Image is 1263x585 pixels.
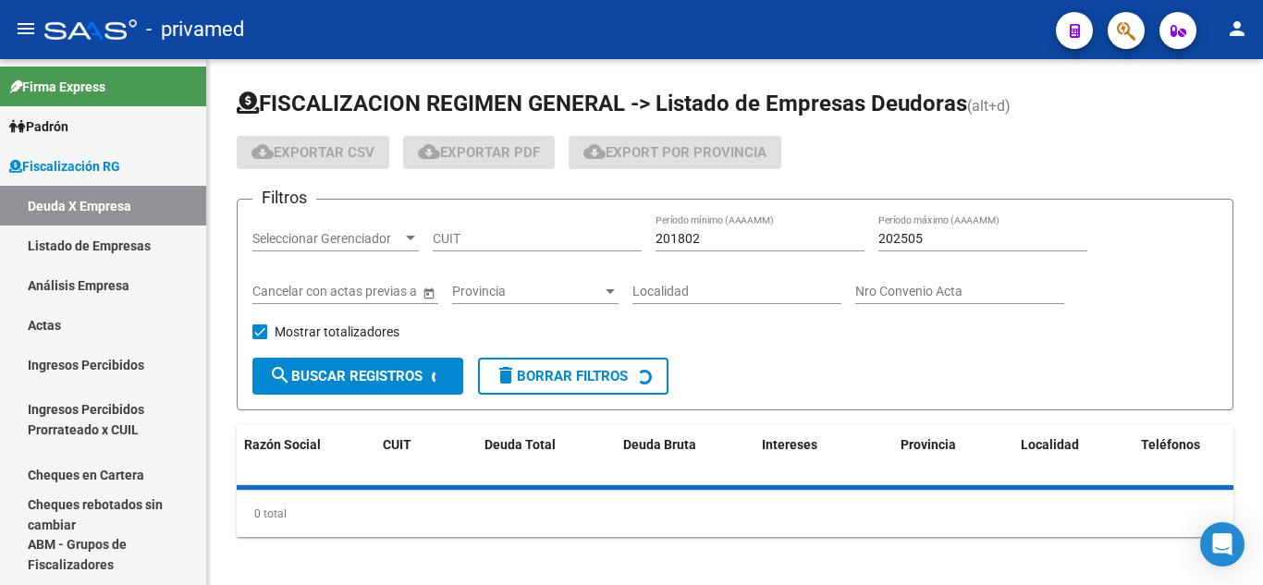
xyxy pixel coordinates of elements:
span: Localidad [1021,437,1079,452]
span: Teléfonos [1141,437,1200,452]
datatable-header-cell: Deuda Total [477,425,616,486]
span: Exportar CSV [251,144,374,161]
span: (alt+d) [967,97,1011,115]
span: Export por Provincia [583,144,766,161]
span: Borrar Filtros [495,368,628,384]
span: FISCALIZACION REGIMEN GENERAL -> Listado de Empresas Deudoras [237,91,967,116]
span: - privamed [146,9,244,50]
span: Deuda Bruta [623,437,696,452]
div: Open Intercom Messenger [1200,522,1245,567]
span: Deuda Total [484,437,556,452]
span: Fiscalización RG [9,156,120,177]
span: Razón Social [244,437,321,452]
button: Buscar Registros [252,358,463,395]
span: CUIT [383,437,411,452]
button: Exportar PDF [403,136,555,169]
mat-icon: cloud_download [418,140,440,163]
mat-icon: search [269,364,291,386]
datatable-header-cell: Provincia [893,425,1013,486]
datatable-header-cell: Razón Social [237,425,375,486]
button: Export por Provincia [569,136,781,169]
button: Exportar CSV [237,136,389,169]
span: Exportar PDF [418,144,540,161]
mat-icon: cloud_download [251,140,274,163]
span: Provincia [901,437,956,452]
h3: Filtros [252,185,316,211]
mat-icon: menu [15,18,37,40]
span: Mostrar totalizadores [275,321,399,343]
span: Firma Express [9,77,105,97]
button: Open calendar [419,283,438,302]
mat-icon: delete [495,364,517,386]
span: Intereses [762,437,817,452]
span: Padrón [9,116,68,137]
span: Seleccionar Gerenciador [252,231,402,247]
mat-icon: cloud_download [583,140,606,163]
span: Provincia [452,284,602,299]
datatable-header-cell: Localidad [1013,425,1134,486]
datatable-header-cell: CUIT [375,425,477,486]
button: Borrar Filtros [478,358,668,395]
span: Buscar Registros [269,368,423,384]
mat-icon: person [1226,18,1248,40]
datatable-header-cell: Deuda Bruta [616,425,754,486]
datatable-header-cell: Intereses [754,425,893,486]
div: 0 total [237,491,1233,537]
